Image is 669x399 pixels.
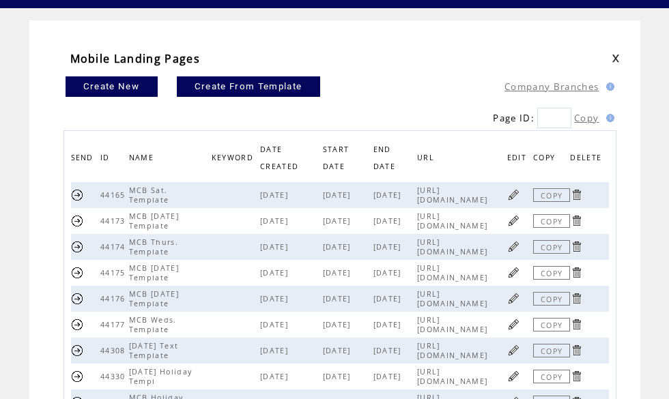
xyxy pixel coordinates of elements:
span: [URL][DOMAIN_NAME] [417,367,491,386]
span: EDIT [507,149,530,169]
span: MCB [DATE] Template [129,289,179,308]
a: COPY [533,188,570,202]
span: 44177 [100,320,129,329]
span: [DATE] [373,372,405,381]
span: URL [417,149,438,169]
a: Click to edit page [507,214,520,227]
span: Page ID: [493,112,535,124]
span: [DATE] [323,268,354,278]
a: Send this page URL by SMS [71,318,84,331]
span: [URL][DOMAIN_NAME] [417,211,491,231]
a: Click to delete page [570,188,583,201]
span: KEYWORD [212,149,257,169]
a: DATE CREATED [260,145,302,170]
span: 44173 [100,216,129,226]
a: Send this page URL by SMS [71,344,84,357]
img: help.gif [602,83,614,91]
a: Send this page URL by SMS [71,240,84,253]
a: Create New [66,76,158,97]
span: [URL][DOMAIN_NAME] [417,186,491,205]
a: START DATE [323,145,350,170]
span: [DATE] [260,242,291,252]
span: [URL][DOMAIN_NAME] [417,263,491,282]
span: [DATE] [260,346,291,355]
a: Click to delete page [570,370,583,383]
span: 44175 [100,268,129,278]
span: COPY [533,149,558,169]
a: Click to edit page [507,318,520,331]
a: Click to delete page [570,266,583,279]
a: Click to delete page [570,240,583,253]
a: Send this page URL by SMS [71,292,84,305]
span: [DATE] [323,216,354,226]
span: [DATE] [373,294,405,304]
a: Send this page URL by SMS [71,188,84,201]
a: Copy [574,112,599,124]
span: [URL][DOMAIN_NAME] [417,341,491,360]
span: [DATE] [373,190,405,200]
a: Click to edit page [507,344,520,357]
span: [DATE] Holiday Templ [129,367,193,386]
a: URL [417,153,438,162]
img: help.gif [602,114,614,122]
a: COPY [533,292,570,306]
a: COPY [533,240,570,254]
a: Send this page URL by SMS [71,266,84,279]
span: 44174 [100,242,129,252]
span: [DATE] [373,320,405,329]
span: [DATE] [260,372,291,381]
span: NAME [129,149,157,169]
a: Send this page URL by SMS [71,214,84,227]
span: SEND [71,149,97,169]
span: [URL][DOMAIN_NAME] [417,237,491,256]
span: [DATE] [323,190,354,200]
span: 44165 [100,190,129,200]
span: 44176 [100,294,129,304]
a: Click to delete page [570,344,583,357]
a: Company Branches [504,80,599,93]
span: DELETE [570,149,605,169]
span: [DATE] [260,294,291,304]
a: Click to delete page [570,214,583,227]
span: 44330 [100,372,129,381]
span: [DATE] [260,190,291,200]
span: MCB [DATE] Template [129,263,179,282]
span: MCB Weds. Template [129,315,177,334]
span: END DATE [373,141,399,178]
a: NAME [129,153,157,162]
span: [DATE] [323,294,354,304]
a: KEYWORD [212,153,257,162]
span: ID [100,149,113,169]
a: Click to edit page [507,240,520,253]
span: [DATE] [373,268,405,278]
span: 44308 [100,346,129,355]
span: [DATE] [323,320,354,329]
a: Click to edit page [507,266,520,279]
a: ID [100,153,113,162]
a: Create From Template [177,76,320,97]
span: [DATE] [260,216,291,226]
a: COPY [533,266,570,280]
a: COPY [533,318,570,331]
span: [DATE] [323,372,354,381]
a: COPY [533,214,570,228]
a: Click to delete page [570,318,583,331]
span: MCB Sat. Template [129,186,173,205]
a: END DATE [373,145,399,170]
span: [DATE] [373,242,405,252]
a: Click to edit page [507,370,520,383]
span: [DATE] [323,242,354,252]
span: MCB [DATE] Template [129,211,179,231]
span: [DATE] [260,268,291,278]
span: MCB Thurs. Template [129,237,178,256]
span: Mobile Landing Pages [70,51,201,66]
span: DATE CREATED [260,141,302,178]
a: Click to edit page [507,188,520,201]
span: [URL][DOMAIN_NAME] [417,315,491,334]
span: START DATE [323,141,350,178]
a: Click to edit page [507,292,520,305]
a: Click to delete page [570,292,583,305]
span: [DATE] [323,346,354,355]
a: Send this page URL by SMS [71,370,84,383]
a: COPY [533,370,570,383]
